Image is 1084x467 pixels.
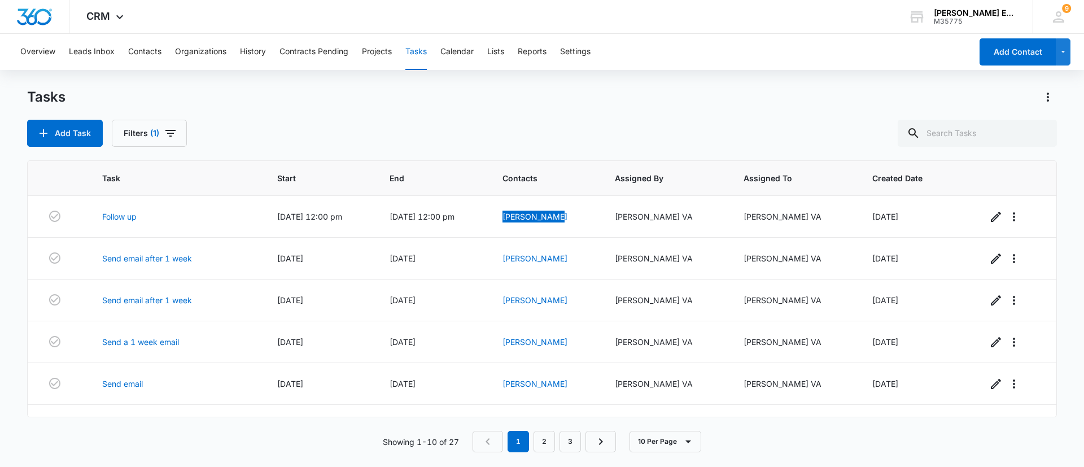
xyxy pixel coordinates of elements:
button: Leads Inbox [69,34,115,70]
div: [PERSON_NAME] VA [744,378,845,390]
span: Start [277,172,347,184]
button: Lists [487,34,504,70]
div: [PERSON_NAME] VA [615,252,716,264]
div: [PERSON_NAME] VA [615,211,716,222]
a: Send a 1 week email [102,336,179,348]
button: Contracts Pending [279,34,348,70]
span: [DATE] [872,212,898,221]
a: Page 3 [560,431,581,452]
button: History [240,34,266,70]
span: [DATE] [277,379,303,389]
span: [DATE] 12:00 pm [390,212,454,221]
a: Follow up [102,211,137,222]
button: Organizations [175,34,226,70]
span: 9 [1062,4,1071,13]
a: Send email [102,378,143,390]
button: Tasks [405,34,427,70]
a: [PERSON_NAME] [502,337,567,347]
span: [DATE] [277,337,303,347]
h1: Tasks [27,89,65,106]
input: Search Tasks [898,120,1057,147]
a: [PERSON_NAME] [502,295,567,305]
button: Filters(1) [112,120,187,147]
button: Add Contact [980,38,1056,66]
span: [DATE] [390,295,416,305]
div: [PERSON_NAME] VA [615,336,716,348]
span: CRM [86,10,110,22]
span: (1) [150,129,159,137]
div: [PERSON_NAME] VA [744,211,845,222]
a: [PERSON_NAME] [502,212,567,221]
a: [PERSON_NAME] [502,379,567,389]
span: [DATE] [390,254,416,263]
button: Reports [518,34,547,70]
span: [DATE] [872,254,898,263]
span: Created Date [872,172,943,184]
div: account name [934,8,1016,18]
a: Send email after 1 week [102,252,192,264]
span: [DATE] [390,379,416,389]
div: account id [934,18,1016,25]
span: [DATE] [872,379,898,389]
em: 1 [508,431,529,452]
span: [DATE] [277,254,303,263]
a: Page 2 [534,431,555,452]
button: Actions [1039,88,1057,106]
div: [PERSON_NAME] VA [615,294,716,306]
button: Settings [560,34,591,70]
span: Assigned To [744,172,829,184]
div: [PERSON_NAME] VA [744,336,845,348]
button: 10 Per Page [630,431,701,452]
div: [PERSON_NAME] VA [744,294,845,306]
p: Showing 1-10 of 27 [383,436,459,448]
button: Contacts [128,34,161,70]
span: [DATE] [872,295,898,305]
span: Task [102,172,234,184]
span: End [390,172,459,184]
button: Add Task [27,120,103,147]
span: [DATE] [390,337,416,347]
button: Projects [362,34,392,70]
nav: Pagination [473,431,616,452]
span: [DATE] 12:00 pm [277,212,342,221]
span: [DATE] [872,337,898,347]
button: Overview [20,34,55,70]
a: Next Page [585,431,616,452]
div: [PERSON_NAME] VA [744,252,845,264]
a: [PERSON_NAME] [502,254,567,263]
span: [DATE] [277,295,303,305]
div: [PERSON_NAME] VA [615,378,716,390]
span: Assigned By [615,172,700,184]
div: notifications count [1062,4,1071,13]
a: Send email after 1 week [102,294,192,306]
button: Calendar [440,34,474,70]
span: Contacts [502,172,572,184]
